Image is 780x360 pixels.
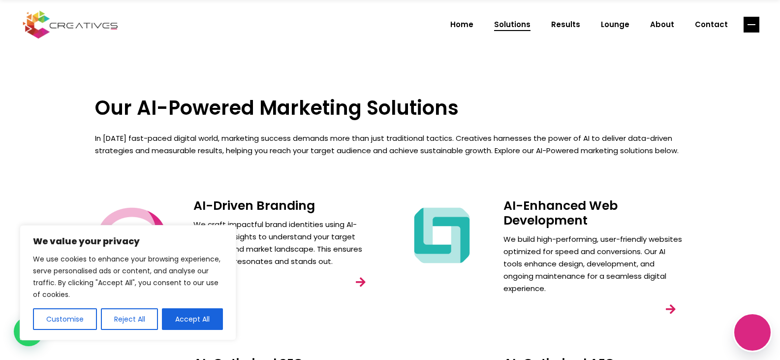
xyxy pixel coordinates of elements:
span: Solutions [494,12,530,37]
p: In [DATE] fast-paced digital world, marketing success demands more than just traditional tactics.... [95,132,686,157]
a: AI-Enhanced Web Development [503,197,618,229]
a: About [640,12,685,37]
span: Home [450,12,473,37]
span: Lounge [601,12,629,37]
a: Contact [685,12,738,37]
p: We value your privacy [33,235,223,247]
a: Lounge [591,12,640,37]
a: AI-Driven Branding [193,197,315,214]
a: link [744,17,759,33]
button: Customise [33,308,97,330]
div: WhatsApp contact [14,317,43,346]
span: About [650,12,674,37]
div: We value your privacy [20,225,236,340]
h3: Our AI-Powered Marketing Solutions [95,96,686,120]
button: Accept All [162,308,223,330]
a: Solutions [484,12,541,37]
a: link [657,295,685,323]
img: agent [734,314,771,351]
span: Contact [695,12,728,37]
img: Creatives [21,9,120,40]
span: Results [551,12,580,37]
button: Reject All [101,308,158,330]
a: link [347,268,374,296]
img: Creatives | Solutions [95,198,169,272]
p: We craft impactful brand identities using AI-powered insights to understand your target audience ... [193,218,375,267]
a: Home [440,12,484,37]
a: Results [541,12,591,37]
p: We build high-performing, user-friendly websites optimized for speed and conversions. Our AI tool... [503,233,686,295]
p: We use cookies to enhance your browsing experience, serve personalised ads or content, and analys... [33,253,223,300]
img: Creatives | Solutions [405,198,479,272]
